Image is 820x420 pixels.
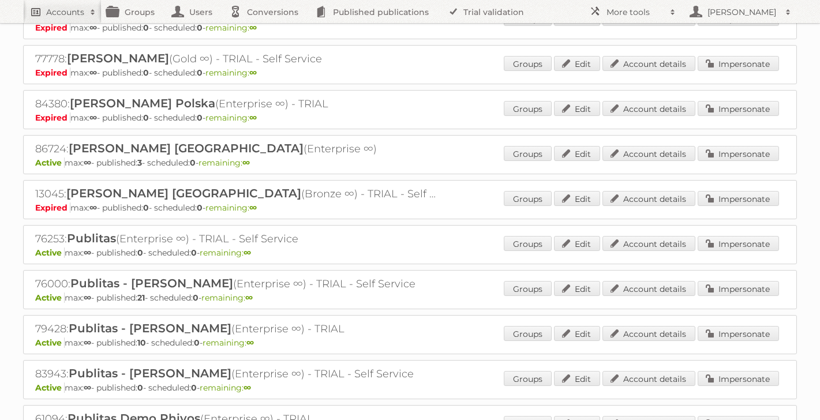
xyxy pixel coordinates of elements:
a: Groups [504,281,552,296]
span: Expired [35,202,70,213]
strong: ∞ [249,67,257,78]
span: [PERSON_NAME] Polska [70,96,215,110]
h2: Accounts [46,6,84,18]
p: max: - published: - scheduled: - [35,382,785,393]
p: max: - published: - scheduled: - [35,337,785,348]
span: remaining: [200,382,251,393]
strong: 0 [137,382,143,393]
p: max: - published: - scheduled: - [35,292,785,303]
h2: 86724: (Enterprise ∞) [35,141,439,156]
p: max: - published: - scheduled: - [35,202,785,213]
strong: ∞ [245,292,253,303]
strong: ∞ [242,157,250,168]
h2: 79428: (Enterprise ∞) - TRIAL [35,321,439,336]
strong: 0 [143,112,149,123]
strong: 0 [143,202,149,213]
a: Account details [602,191,695,206]
p: max: - published: - scheduled: - [35,112,785,123]
strong: ∞ [249,22,257,33]
strong: 0 [197,202,203,213]
h2: 84380: (Enterprise ∞) - TRIAL [35,96,439,111]
strong: 0 [190,157,196,168]
strong: ∞ [89,22,97,33]
a: Edit [554,326,600,341]
a: Impersonate [698,326,779,341]
a: Impersonate [698,146,779,161]
a: Groups [504,371,552,386]
a: Account details [602,101,695,116]
a: Groups [504,236,552,251]
span: Active [35,157,65,168]
a: Edit [554,236,600,251]
a: Impersonate [698,56,779,71]
a: Account details [602,326,695,341]
strong: ∞ [246,337,254,348]
a: Account details [602,56,695,71]
h2: [PERSON_NAME] [705,6,780,18]
strong: ∞ [249,202,257,213]
h2: More tools [606,6,664,18]
strong: ∞ [244,382,251,393]
strong: ∞ [84,337,91,348]
span: remaining: [205,202,257,213]
a: Impersonate [698,236,779,251]
p: max: - published: - scheduled: - [35,22,785,33]
a: Impersonate [698,371,779,386]
strong: 0 [143,67,149,78]
strong: 0 [197,112,203,123]
h2: 77778: (Gold ∞) - TRIAL - Self Service [35,51,439,66]
a: Groups [504,56,552,71]
span: Active [35,337,65,348]
span: Publitas - [PERSON_NAME] [70,276,233,290]
strong: 0 [197,67,203,78]
p: max: - published: - scheduled: - [35,157,785,168]
span: Publitas [67,231,116,245]
a: Impersonate [698,281,779,296]
a: Groups [504,146,552,161]
a: Edit [554,281,600,296]
strong: ∞ [89,67,97,78]
p: max: - published: - scheduled: - [35,67,785,78]
span: Expired [35,67,70,78]
a: Account details [602,146,695,161]
a: Groups [504,326,552,341]
a: Edit [554,371,600,386]
strong: 0 [194,337,200,348]
strong: 10 [137,337,146,348]
h2: 76000: (Enterprise ∞) - TRIAL - Self Service [35,276,439,291]
strong: 3 [137,157,142,168]
span: Active [35,292,65,303]
p: max: - published: - scheduled: - [35,247,785,258]
h2: 76253: (Enterprise ∞) - TRIAL - Self Service [35,231,439,246]
a: Account details [602,281,695,296]
strong: 0 [191,382,197,393]
span: remaining: [205,67,257,78]
span: Active [35,382,65,393]
a: Account details [602,371,695,386]
strong: ∞ [249,112,257,123]
a: Account details [602,236,695,251]
strong: ∞ [84,157,91,168]
strong: 0 [137,247,143,258]
span: [PERSON_NAME] [GEOGRAPHIC_DATA] [66,186,301,200]
span: [PERSON_NAME] [GEOGRAPHIC_DATA] [69,141,304,155]
span: remaining: [205,112,257,123]
strong: 0 [197,22,203,33]
a: Edit [554,101,600,116]
a: Impersonate [698,101,779,116]
strong: 0 [193,292,199,303]
strong: ∞ [84,247,91,258]
a: Impersonate [698,191,779,206]
span: remaining: [203,337,254,348]
strong: ∞ [244,247,251,258]
a: Edit [554,146,600,161]
strong: 0 [191,247,197,258]
strong: ∞ [84,292,91,303]
strong: 21 [137,292,145,303]
span: Publitas - [PERSON_NAME] [69,366,231,380]
span: remaining: [199,157,250,168]
a: Groups [504,191,552,206]
a: Edit [554,191,600,206]
span: Publitas - [PERSON_NAME] [69,321,231,335]
a: Edit [554,56,600,71]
